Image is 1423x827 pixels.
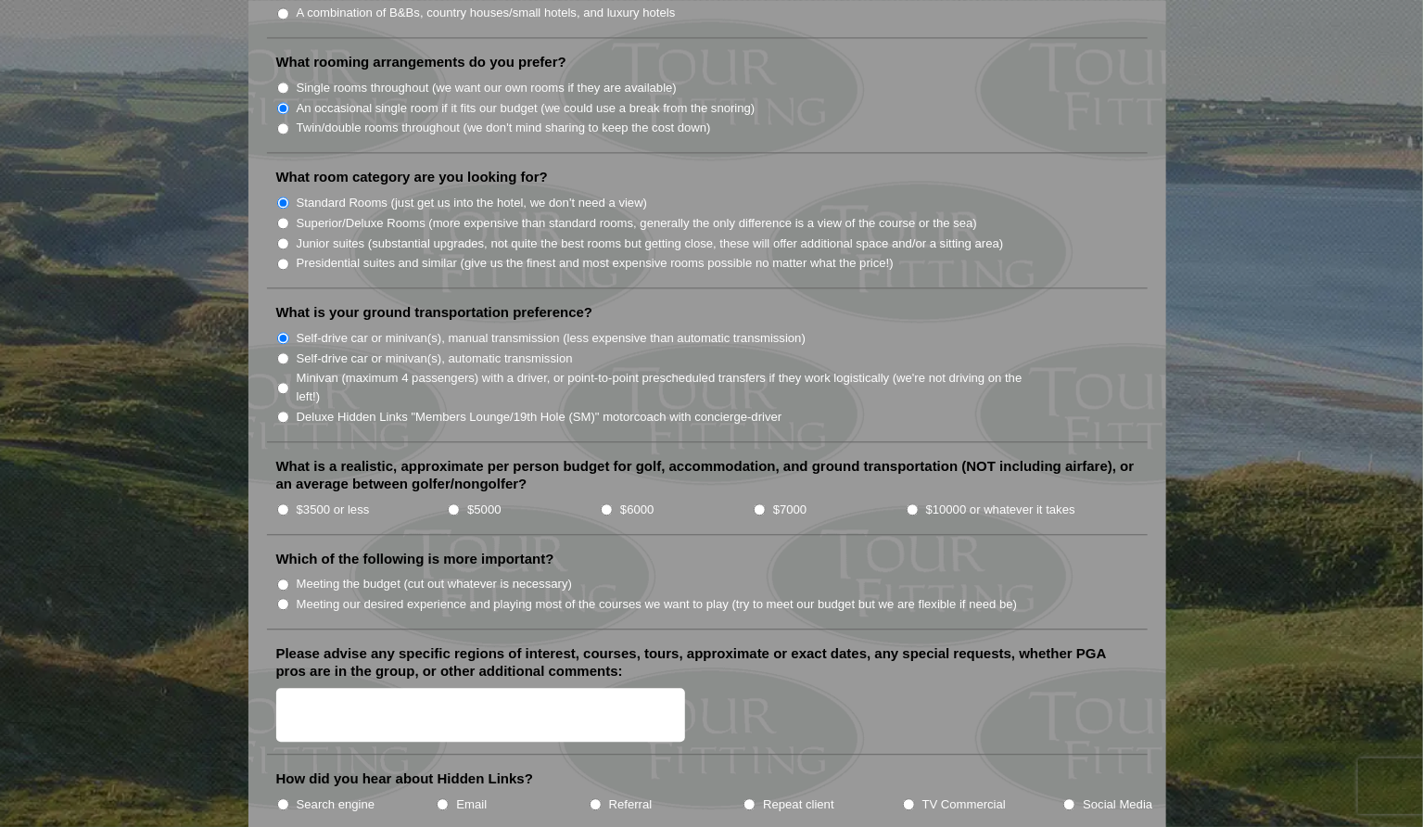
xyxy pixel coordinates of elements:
label: A combination of B&Bs, country houses/small hotels, and luxury hotels [297,4,676,22]
label: Email [456,795,487,814]
label: Twin/double rooms throughout (we don't mind sharing to keep the cost down) [297,119,711,137]
label: Standard Rooms (just get us into the hotel, we don't need a view) [297,194,648,212]
label: Meeting the budget (cut out whatever is necessary) [297,575,572,593]
label: Referral [609,795,653,814]
label: Search engine [297,795,375,814]
label: Single rooms throughout (we want our own rooms if they are available) [297,79,677,97]
label: Superior/Deluxe Rooms (more expensive than standard rooms, generally the only difference is a vie... [297,214,977,233]
label: $10000 or whatever it takes [926,501,1075,519]
label: $3500 or less [297,501,370,519]
label: $6000 [620,501,654,519]
label: Social Media [1083,795,1152,814]
label: Self-drive car or minivan(s), automatic transmission [297,350,573,368]
label: What rooming arrangements do you prefer? [276,53,566,71]
label: What room category are you looking for? [276,168,548,186]
label: What is your ground transportation preference? [276,303,593,322]
label: $7000 [773,501,807,519]
label: Junior suites (substantial upgrades, not quite the best rooms but getting close, these will offer... [297,235,1004,253]
label: Presidential suites and similar (give us the finest and most expensive rooms possible no matter w... [297,254,894,273]
label: What is a realistic, approximate per person budget for golf, accommodation, and ground transporta... [276,457,1138,493]
label: Please advise any specific regions of interest, courses, tours, approximate or exact dates, any s... [276,644,1138,681]
label: Self-drive car or minivan(s), manual transmission (less expensive than automatic transmission) [297,329,806,348]
label: TV Commercial [922,795,1006,814]
label: Repeat client [763,795,834,814]
label: Meeting our desired experience and playing most of the courses we want to play (try to meet our b... [297,595,1018,614]
label: Minivan (maximum 4 passengers) with a driver, or point-to-point prescheduled transfers if they wo... [297,369,1042,405]
label: How did you hear about Hidden Links? [276,770,534,788]
label: Which of the following is more important? [276,550,554,568]
label: $5000 [467,501,501,519]
label: Deluxe Hidden Links "Members Lounge/19th Hole (SM)" motorcoach with concierge-driver [297,408,782,426]
label: An occasional single room if it fits our budget (we could use a break from the snoring) [297,99,756,118]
